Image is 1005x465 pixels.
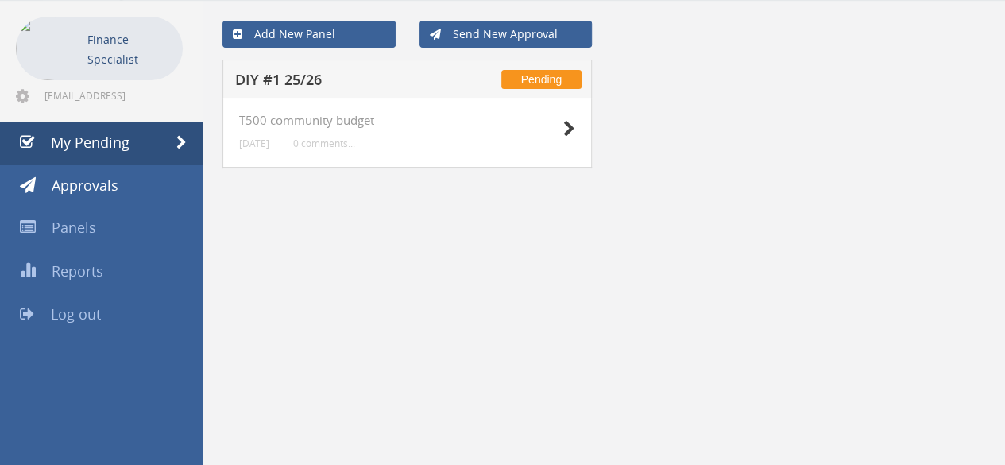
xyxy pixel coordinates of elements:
span: Approvals [52,176,118,195]
h4: T500 community budget [239,114,575,127]
a: Add New Panel [222,21,396,48]
p: Finance Specialist [87,29,175,69]
span: [EMAIL_ADDRESS][DOMAIN_NAME] [44,89,180,102]
span: My Pending [51,133,129,152]
small: 0 comments... [293,138,355,149]
span: Panels [52,218,96,237]
a: Send New Approval [419,21,593,48]
small: [DATE] [239,138,269,149]
h5: DIY #1 25/26 [235,72,442,92]
span: Log out [51,304,101,324]
span: Reports [52,262,103,281]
